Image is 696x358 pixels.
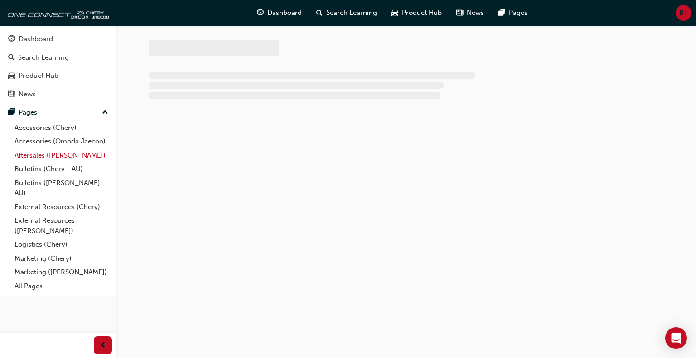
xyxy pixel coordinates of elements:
span: Search Learning [326,8,377,18]
a: search-iconSearch Learning [309,4,384,22]
div: Search Learning [18,53,69,63]
a: Bulletins ([PERSON_NAME] - AU) [11,176,112,200]
div: Open Intercom Messenger [665,327,687,349]
span: car-icon [8,72,15,80]
a: Product Hub [4,67,112,84]
span: search-icon [316,7,323,19]
span: prev-icon [100,340,106,351]
span: news-icon [8,91,15,99]
a: pages-iconPages [491,4,535,22]
span: BT [679,8,688,18]
div: Dashboard [19,34,53,44]
a: All Pages [11,279,112,293]
button: Pages [4,104,112,121]
a: Search Learning [4,49,112,66]
span: Dashboard [267,8,302,18]
span: guage-icon [8,35,15,43]
div: Product Hub [19,71,58,81]
span: car-icon [391,7,398,19]
a: News [4,86,112,103]
span: guage-icon [257,7,264,19]
a: Dashboard [4,31,112,48]
span: search-icon [8,54,14,62]
a: Bulletins (Chery - AU) [11,162,112,176]
span: up-icon [102,107,108,119]
span: Pages [509,8,527,18]
a: car-iconProduct Hub [384,4,449,22]
a: Accessories (Chery) [11,121,112,135]
button: DashboardSearch LearningProduct HubNews [4,29,112,104]
div: News [19,89,36,100]
span: news-icon [456,7,463,19]
a: Marketing ([PERSON_NAME]) [11,265,112,279]
a: External Resources ([PERSON_NAME]) [11,214,112,238]
div: Pages [19,107,37,118]
a: Aftersales ([PERSON_NAME]) [11,148,112,162]
a: Logistics (Chery) [11,238,112,252]
span: pages-icon [498,7,505,19]
a: guage-iconDashboard [250,4,309,22]
span: pages-icon [8,109,15,117]
a: Marketing (Chery) [11,252,112,266]
a: Accessories (Omoda Jaecoo) [11,134,112,148]
a: External Resources (Chery) [11,200,112,214]
a: news-iconNews [449,4,491,22]
img: oneconnect [5,4,109,22]
button: BT [676,5,691,21]
span: Product Hub [402,8,442,18]
span: News [467,8,484,18]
